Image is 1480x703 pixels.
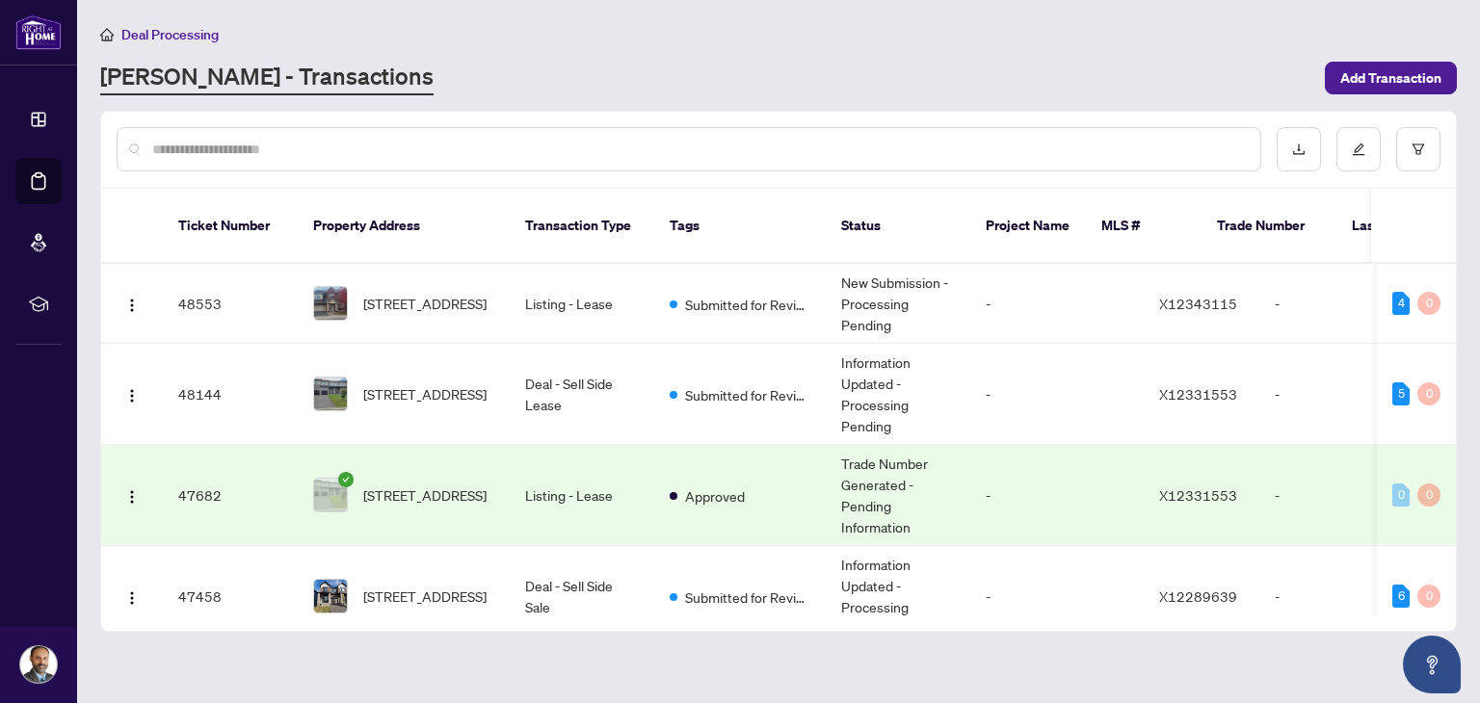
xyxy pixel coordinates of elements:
[1159,587,1237,605] span: X12289639
[124,388,140,404] img: Logo
[1396,127,1440,171] button: filter
[510,344,654,445] td: Deal - Sell Side Lease
[124,298,140,313] img: Logo
[338,472,354,487] span: check-circle
[363,586,487,607] span: [STREET_ADDRESS]
[826,264,970,344] td: New Submission - Processing Pending
[685,485,745,507] span: Approved
[15,14,62,50] img: logo
[970,264,1144,344] td: -
[314,287,347,320] img: thumbnail-img
[1417,483,1440,507] div: 0
[1259,264,1394,344] td: -
[970,445,1144,546] td: -
[117,288,147,319] button: Logo
[685,586,810,608] span: Submitted for Review
[1259,344,1394,445] td: -
[314,378,347,410] img: thumbnail-img
[1292,143,1306,156] span: download
[163,189,298,264] th: Ticket Number
[826,189,970,264] th: Status
[117,480,147,510] button: Logo
[654,189,826,264] th: Tags
[1086,189,1202,264] th: MLS #
[124,489,140,505] img: Logo
[1392,483,1410,507] div: 0
[1336,127,1381,171] button: edit
[163,445,298,546] td: 47682
[1159,486,1237,504] span: X12331553
[970,344,1144,445] td: -
[1259,445,1394,546] td: -
[314,580,347,612] img: thumbnail-img
[826,344,970,445] td: Information Updated - Processing Pending
[1392,292,1410,315] div: 4
[1417,292,1440,315] div: 0
[1392,585,1410,608] div: 6
[826,546,970,647] td: Information Updated - Processing Pending
[826,445,970,546] td: Trade Number Generated - Pending Information
[298,189,510,264] th: Property Address
[1403,636,1461,693] button: Open asap
[117,378,147,409] button: Logo
[363,484,487,506] span: [STREET_ADDRESS]
[1325,62,1457,94] button: Add Transaction
[1412,143,1425,156] span: filter
[970,546,1144,647] td: -
[1277,127,1321,171] button: download
[1352,143,1365,156] span: edit
[100,61,434,95] a: [PERSON_NAME] - Transactions
[121,26,219,43] span: Deal Processing
[510,264,654,344] td: Listing - Lease
[1159,385,1237,403] span: X12331553
[363,383,487,404] span: [STREET_ADDRESS]
[685,294,810,315] span: Submitted for Review
[1417,382,1440,405] div: 0
[510,445,654,546] td: Listing - Lease
[1259,546,1394,647] td: -
[124,590,140,606] img: Logo
[510,546,654,647] td: Deal - Sell Side Sale
[1392,382,1410,405] div: 5
[117,581,147,612] button: Logo
[314,479,347,511] img: thumbnail-img
[363,293,487,314] span: [STREET_ADDRESS]
[1340,63,1441,93] span: Add Transaction
[163,264,298,344] td: 48553
[1202,189,1336,264] th: Trade Number
[163,546,298,647] td: 47458
[510,189,654,264] th: Transaction Type
[163,344,298,445] td: 48144
[685,384,810,405] span: Submitted for Review
[1159,295,1237,312] span: X12343115
[20,646,57,683] img: Profile Icon
[100,28,114,41] span: home
[970,189,1086,264] th: Project Name
[1417,585,1440,608] div: 0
